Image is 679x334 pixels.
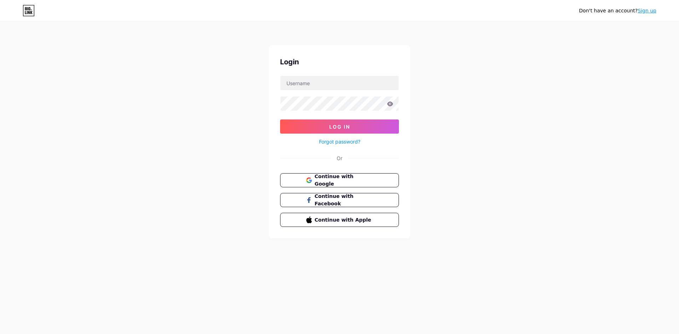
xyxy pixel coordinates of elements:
span: Continue with Facebook [315,193,373,207]
button: Continue with Apple [280,213,399,227]
div: Or [337,154,342,162]
span: Continue with Apple [315,216,373,224]
button: Continue with Facebook [280,193,399,207]
div: Login [280,57,399,67]
button: Log In [280,119,399,134]
span: Continue with Google [315,173,373,188]
div: Don't have an account? [579,7,656,14]
a: Sign up [638,8,656,13]
button: Continue with Google [280,173,399,187]
span: Log In [329,124,350,130]
input: Username [280,76,399,90]
a: Forgot password? [319,138,360,145]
